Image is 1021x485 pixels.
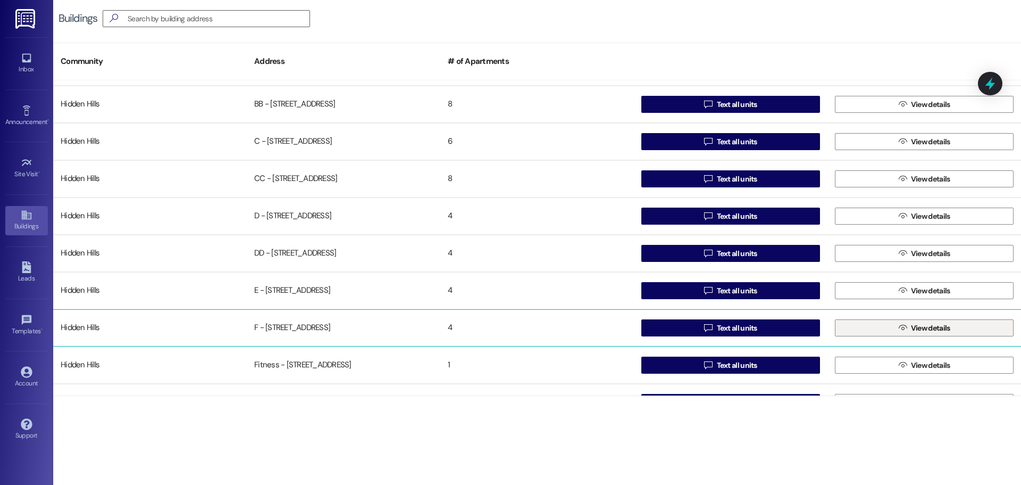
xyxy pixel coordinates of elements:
div: Hidden Hills [53,317,247,339]
button: Text all units [641,319,820,336]
div: DD - [STREET_ADDRESS] [247,243,440,264]
div: BB - [STREET_ADDRESS] [247,94,440,115]
div: Community [53,48,247,75]
a: Templates • [5,311,48,340]
div: Hidden Hills [53,131,247,152]
i:  [899,100,907,109]
span: Text all units [717,174,757,185]
button: View details [835,208,1014,225]
button: View details [835,133,1014,150]
span: View details [911,174,950,185]
input: Search by building address [128,11,309,26]
a: Account [5,363,48,392]
i:  [899,212,907,220]
div: Hidden Hills [53,355,247,376]
div: # of Apartments [440,48,634,75]
span: View details [911,136,950,147]
span: View details [911,99,950,110]
span: View details [911,211,950,222]
div: 4 [440,243,634,264]
div: Hidden Hills [53,392,247,413]
button: View details [835,245,1014,262]
div: G - [STREET_ADDRESS] [247,392,440,413]
i:  [899,286,907,295]
span: • [47,117,49,124]
div: C - [STREET_ADDRESS] [247,131,440,152]
div: Hidden Hills [53,205,247,227]
i:  [704,212,712,220]
div: Hidden Hills [53,243,247,264]
div: D - [STREET_ADDRESS] [247,205,440,227]
img: ResiDesk Logo [15,9,37,29]
div: Hidden Hills [53,280,247,301]
button: Text all units [641,245,820,262]
i:  [704,137,712,146]
span: Text all units [717,211,757,222]
button: View details [835,394,1014,411]
button: Text all units [641,282,820,299]
button: Text all units [641,394,820,411]
i:  [105,13,122,24]
span: Text all units [717,285,757,297]
button: View details [835,357,1014,374]
a: Inbox [5,49,48,78]
div: 6 [440,131,634,152]
span: Text all units [717,323,757,334]
button: Text all units [641,208,820,225]
div: 8 [440,168,634,190]
span: Text all units [717,360,757,371]
span: • [41,326,43,333]
i:  [704,175,712,183]
span: View details [911,248,950,259]
button: Text all units [641,170,820,187]
button: Text all units [641,96,820,113]
i:  [704,100,712,109]
div: Address [247,48,440,75]
i:  [899,249,907,258]
button: Text all units [641,357,820,374]
button: Text all units [641,133,820,150]
div: Hidden Hills [53,94,247,115]
div: 1 [440,355,634,376]
div: Fitness - [STREET_ADDRESS] [247,355,440,376]
span: • [38,169,40,176]
div: 4 [440,317,634,339]
div: CC - [STREET_ADDRESS] [247,168,440,190]
div: 4 [440,280,634,301]
a: Leads [5,258,48,287]
span: Text all units [717,248,757,259]
i:  [899,324,907,332]
a: Buildings [5,206,48,235]
span: Text all units [717,99,757,110]
span: Text all units [717,136,757,147]
i:  [704,249,712,258]
div: F - [STREET_ADDRESS] [247,317,440,339]
div: E - [STREET_ADDRESS] [247,280,440,301]
i:  [704,286,712,295]
i:  [704,361,712,369]
div: 4 [440,205,634,227]
span: View details [911,360,950,371]
a: Support [5,415,48,444]
i:  [899,175,907,183]
i:  [899,137,907,146]
span: View details [911,285,950,297]
div: 8 [440,94,634,115]
button: View details [835,96,1014,113]
a: Site Visit • [5,154,48,183]
button: View details [835,282,1014,299]
div: Hidden Hills [53,168,247,190]
span: View details [911,323,950,334]
div: Buildings [58,13,97,24]
button: View details [835,170,1014,187]
i:  [899,361,907,369]
button: View details [835,319,1014,336]
i:  [704,324,712,332]
div: 4 [440,392,634,413]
